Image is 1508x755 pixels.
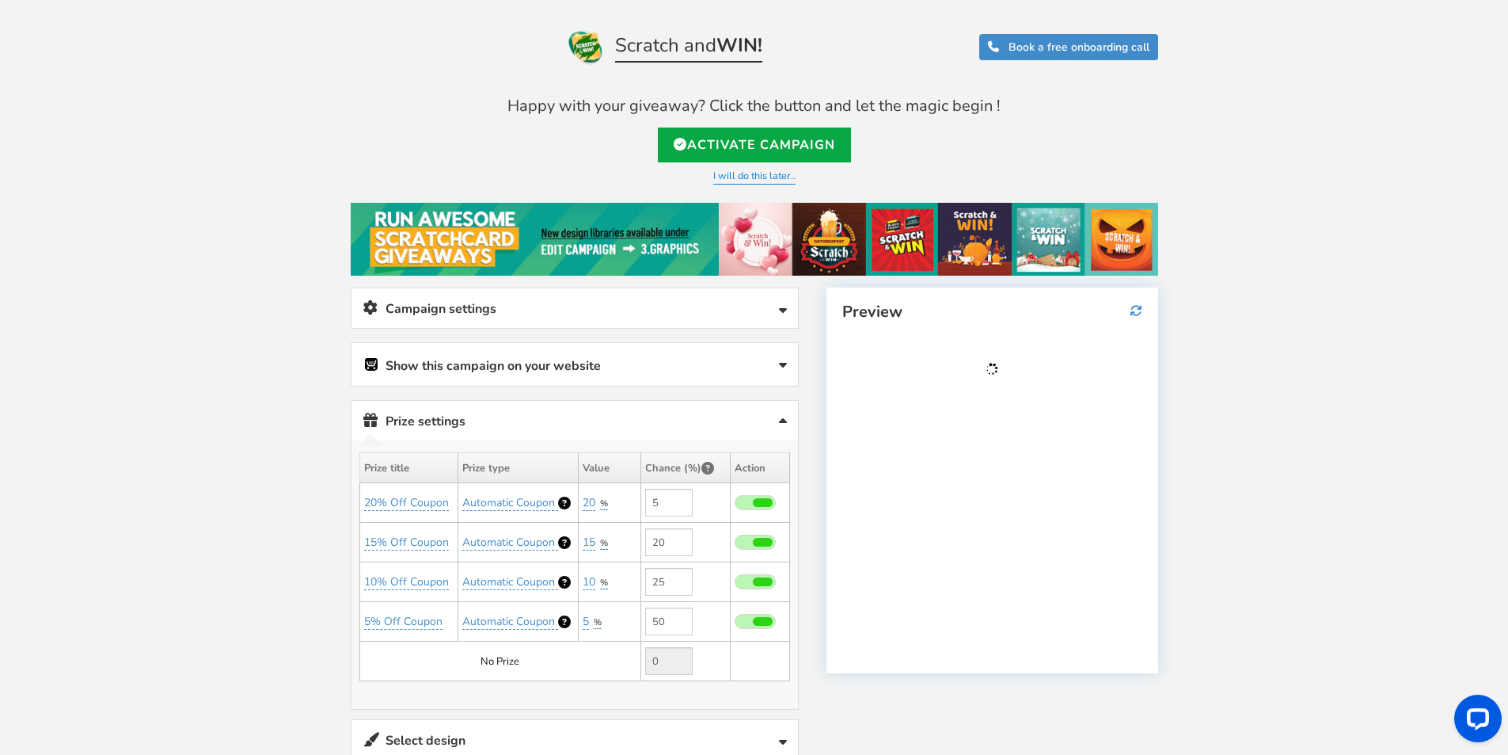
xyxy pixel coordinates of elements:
[351,288,798,329] a: Campaign settings
[658,128,851,162] a: Activate Campaign
[364,574,449,590] a: 10% Off Coupon
[583,495,595,511] a: 20
[351,203,1158,276] img: festival-poster-2020.jpg
[462,495,555,510] span: Automatic Coupon
[579,453,640,483] th: Value
[640,453,730,483] th: Chance (%)
[1442,688,1508,755] iframe: LiveChat chat widget
[458,453,579,483] th: Prize type
[594,616,602,629] a: %
[351,97,1158,115] h4: Happy with your giveaway? Click the button and let the magic begin !
[462,614,555,629] span: Automatic Coupon
[716,32,762,58] strong: WIN!
[600,577,608,589] a: %
[600,537,608,549] span: %
[600,498,608,509] span: %
[583,574,595,590] a: 10
[979,34,1158,60] a: Book a free onboarding call
[364,535,449,551] a: 15% Off Coupon
[594,616,602,628] span: %
[462,574,558,590] a: Automatic Coupon
[359,453,458,483] th: Prize title
[583,535,595,551] a: 15
[462,495,558,511] a: Automatic Coupon
[713,169,796,185] a: I will do this later..
[351,343,798,386] a: Show this campaign on your website
[600,577,608,589] span: %
[462,535,555,550] span: Automatic Coupon
[363,355,383,372] i: Ecwid by Lightspeed
[842,303,1141,321] h4: Preview
[462,535,558,551] a: Automatic Coupon
[351,401,798,441] a: Prize settings
[583,614,589,630] a: 5
[567,28,605,66] img: Scratch and Win
[364,614,443,630] a: 5% Off Coupon
[359,642,640,681] td: No Prize
[462,614,558,630] a: Automatic Coupon
[364,495,449,511] a: 20% Off Coupon
[600,498,608,510] a: %
[462,574,555,589] span: Automatic Coupon
[645,647,693,675] input: Value not editable
[600,537,608,550] a: %
[1008,40,1149,55] span: Book a free onboarding call
[615,35,762,63] span: Scratch and
[730,453,789,483] th: Action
